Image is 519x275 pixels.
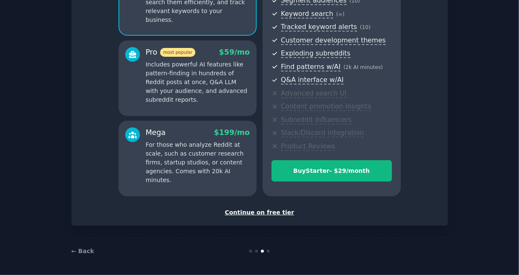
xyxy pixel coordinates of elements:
span: Subreddit influencers [281,116,352,124]
button: BuyStarter- $29/month [271,160,392,182]
span: Q&A interface w/AI [281,76,344,85]
div: Buy Starter - $ 29 /month [272,167,392,175]
div: Pro [146,47,195,58]
span: ( 2k AI minutes ) [344,64,383,70]
a: ← Back [71,248,94,254]
span: ( 10 ) [360,24,371,30]
span: Keyword search [281,10,334,19]
span: Content promotion insights [281,102,371,111]
p: Includes powerful AI features like pattern-finding in hundreds of Reddit posts at once, Q&A LLM w... [146,60,250,104]
span: Product Reviews [281,142,335,151]
div: Continue on free tier [80,208,439,217]
span: ( ∞ ) [336,11,345,17]
span: $ 199 /mo [214,128,250,137]
span: Tracked keyword alerts [281,23,357,32]
span: Find patterns w/AI [281,63,341,71]
div: Mega [146,127,166,138]
span: $ 59 /mo [219,48,250,56]
span: Exploding subreddits [281,49,350,58]
span: most popular [160,48,195,57]
span: Advanced search UI [281,89,347,98]
span: Customer development themes [281,36,386,45]
p: For those who analyze Reddit at scale, such as customer research firms, startup studios, or conte... [146,140,250,185]
span: Slack/Discord integration [281,129,364,137]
